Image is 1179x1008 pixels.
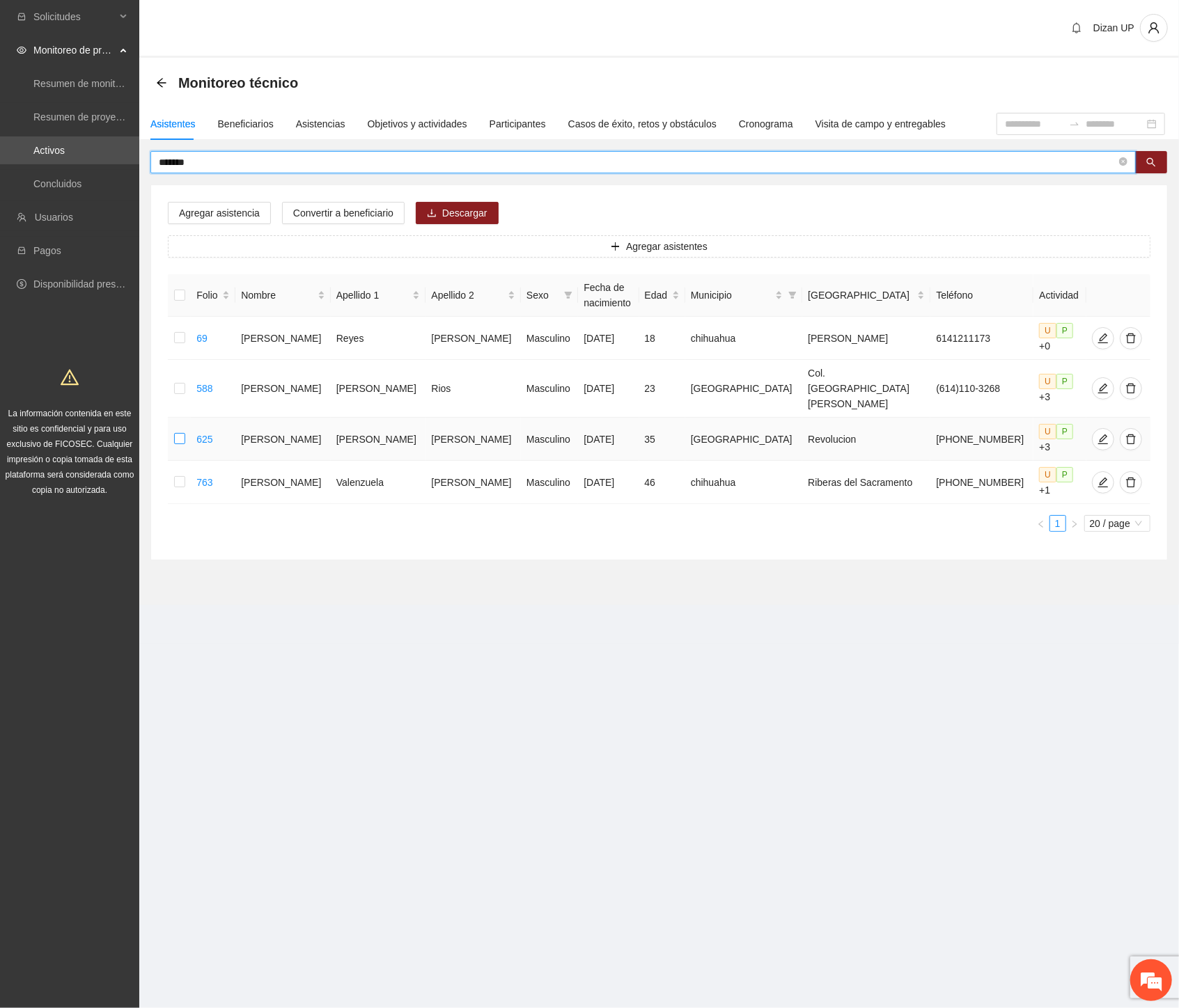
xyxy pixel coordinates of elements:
[930,418,1033,461] td: [PHONE_NUMBER]
[1092,327,1114,349] button: edit
[1135,151,1167,173] button: search
[235,317,331,360] td: [PERSON_NAME]
[168,235,1150,258] button: plusAgregar asistentes
[331,274,426,317] th: Apellido 1
[1033,418,1086,461] td: +3
[293,205,393,221] span: Convertir a beneficiario
[178,72,298,94] span: Monitoreo técnico
[786,285,799,306] span: filter
[578,274,639,317] th: Fecha de nacimiento
[1093,22,1134,33] span: Dizan UP
[235,418,331,461] td: [PERSON_NAME]
[578,461,639,504] td: [DATE]
[425,274,521,317] th: Apellido 2
[802,360,930,418] td: Col. [GEOGRAPHIC_DATA][PERSON_NAME]
[1033,515,1049,532] li: Previous Page
[1121,477,1141,488] span: delete
[1141,22,1167,34] span: user
[150,116,196,132] div: Asistentes
[802,317,930,360] td: [PERSON_NAME]
[425,360,521,418] td: Rios
[802,418,930,461] td: Revolucion
[1092,471,1114,494] button: edit
[1050,516,1065,531] a: 1
[521,461,578,504] td: Masculino
[521,360,578,418] td: Masculino
[685,317,802,360] td: chihuahua
[33,145,65,156] a: Activos
[168,202,271,224] button: Agregar asistencia
[685,461,802,504] td: chihuahua
[72,71,234,89] div: Chatee con nosotros ahora
[521,317,578,360] td: Masculino
[442,205,487,221] span: Descargar
[1033,461,1086,504] td: +1
[645,288,669,303] span: Edad
[191,274,235,317] th: Folio
[1092,428,1114,450] button: edit
[1093,333,1114,344] span: edit
[639,461,685,504] td: 46
[1033,317,1086,360] td: +0
[156,77,167,89] div: Back
[521,418,578,461] td: Masculino
[788,291,797,299] span: filter
[1119,157,1127,166] span: close-circle
[331,360,426,418] td: [PERSON_NAME]
[431,288,505,303] span: Apellido 2
[6,409,134,495] span: La información contenida en este sitio es confidencial y para uso exclusivo de FICOSEC. Cualquier...
[17,12,26,22] span: inbox
[282,202,405,224] button: Convertir a beneficiario
[1033,274,1086,317] th: Actividad
[33,278,153,290] a: Disponibilidad presupuestal
[156,77,167,88] span: arrow-left
[1093,383,1114,394] span: edit
[739,116,793,132] div: Cronograma
[1066,22,1087,33] span: bell
[61,368,79,386] span: warning
[1065,17,1088,39] button: bell
[1093,434,1114,445] span: edit
[930,461,1033,504] td: [PHONE_NUMBER]
[1039,374,1056,389] span: U
[33,3,116,31] span: Solicitudes
[196,383,212,394] a: 588
[1066,515,1083,532] li: Next Page
[1069,118,1080,129] span: to
[331,317,426,360] td: Reyes
[639,418,685,461] td: 35
[1049,515,1066,532] li: 1
[1070,520,1079,528] span: right
[1120,471,1142,494] button: delete
[930,360,1033,418] td: (614)110-3268
[578,418,639,461] td: [DATE]
[235,274,331,317] th: Nombre
[33,36,116,64] span: Monitoreo de proyectos
[639,317,685,360] td: 18
[578,317,639,360] td: [DATE]
[1056,424,1073,439] span: P
[1090,516,1145,531] span: 20 / page
[1056,374,1073,389] span: P
[196,477,212,488] a: 763
[561,285,575,306] span: filter
[235,360,331,418] td: [PERSON_NAME]
[425,317,521,360] td: [PERSON_NAME]
[33,78,135,89] a: Resumen de monitoreo
[17,45,26,55] span: eye
[425,418,521,461] td: [PERSON_NAME]
[685,274,802,317] th: Municipio
[1066,515,1083,532] button: right
[1037,520,1045,528] span: left
[578,360,639,418] td: [DATE]
[930,317,1033,360] td: 6141211173
[1033,360,1086,418] td: +3
[1120,428,1142,450] button: delete
[1033,515,1049,532] button: left
[425,461,521,504] td: [PERSON_NAME]
[179,205,260,221] span: Agregar asistencia
[427,208,437,219] span: download
[33,111,182,123] a: Resumen de proyectos aprobados
[1120,377,1142,400] button: delete
[241,288,315,303] span: Nombre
